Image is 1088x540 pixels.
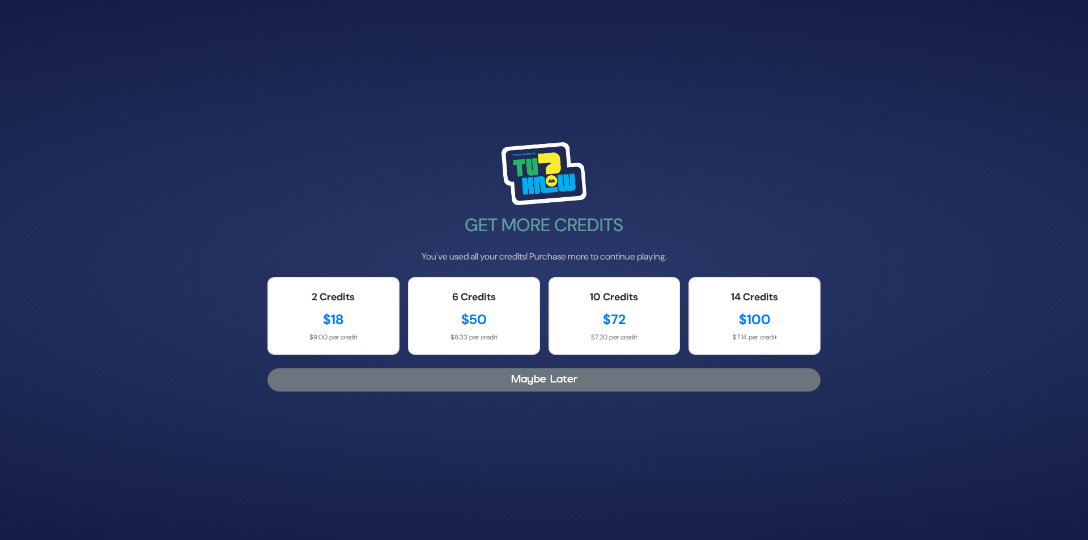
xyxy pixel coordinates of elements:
div: $50 [420,309,528,330]
p: You've used all your credits! Purchase more to continue playing. [267,250,821,263]
div: $8.33 per credit [420,332,528,342]
div: $72 [561,309,668,330]
button: Maybe Later [267,368,821,392]
div: $7.14 per credit [701,332,808,342]
div: $7.20 per credit [561,332,668,342]
div: $100 [701,309,808,330]
h2: Get More Credits [267,214,821,236]
div: 10 Credits [561,290,668,305]
div: $9.00 per credit [280,332,387,342]
div: 6 Credits [420,290,528,305]
div: 2 Credits [280,290,387,305]
div: 14 Credits [701,290,808,305]
img: Tournament Logo [501,142,586,206]
div: $18 [280,309,387,330]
